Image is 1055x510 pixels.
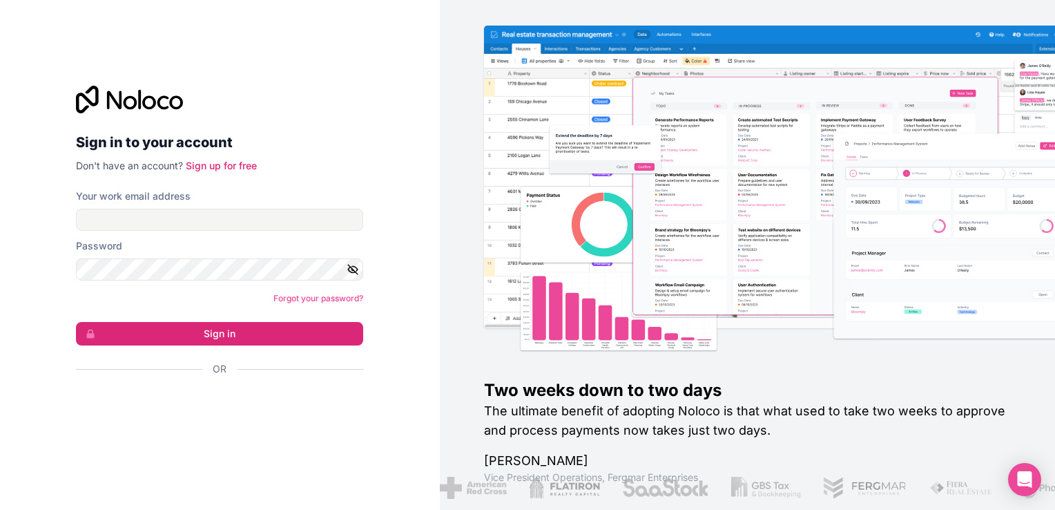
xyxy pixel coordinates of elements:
img: /assets/flatiron-C8eUkumj.png [525,477,597,499]
img: /assets/gbstax-C-GtDUiK.png [728,477,798,499]
label: Your work email address [76,189,191,203]
h1: [PERSON_NAME] [484,451,1011,471]
span: Don't have an account? [76,160,183,171]
img: /assets/american-red-cross-BAupjrZR.png [436,477,503,499]
h1: Vice President Operations , Fergmar Enterprises [484,471,1011,484]
div: Open Intercom Messenger [1008,463,1041,496]
span: Or [213,362,226,376]
iframe: Sign in with Google Button [69,391,359,422]
h1: Two weeks down to two days [484,379,1011,402]
label: Password [76,239,122,253]
img: /assets/fergmar-CudnrXN5.png [820,477,904,499]
input: Email address [76,209,363,231]
img: /assets/saastock-C6Zbiodz.png [619,477,706,499]
a: Sign up for free [186,160,257,171]
h2: The ultimate benefit of adopting Noloco is that what used to take two weeks to approve and proces... [484,402,1011,440]
button: Sign in [76,322,363,346]
input: Password [76,258,363,281]
a: Forgot your password? [273,293,363,303]
h2: Sign in to your account [76,130,363,155]
img: /assets/fiera-fwj2N5v4.png [926,477,991,499]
